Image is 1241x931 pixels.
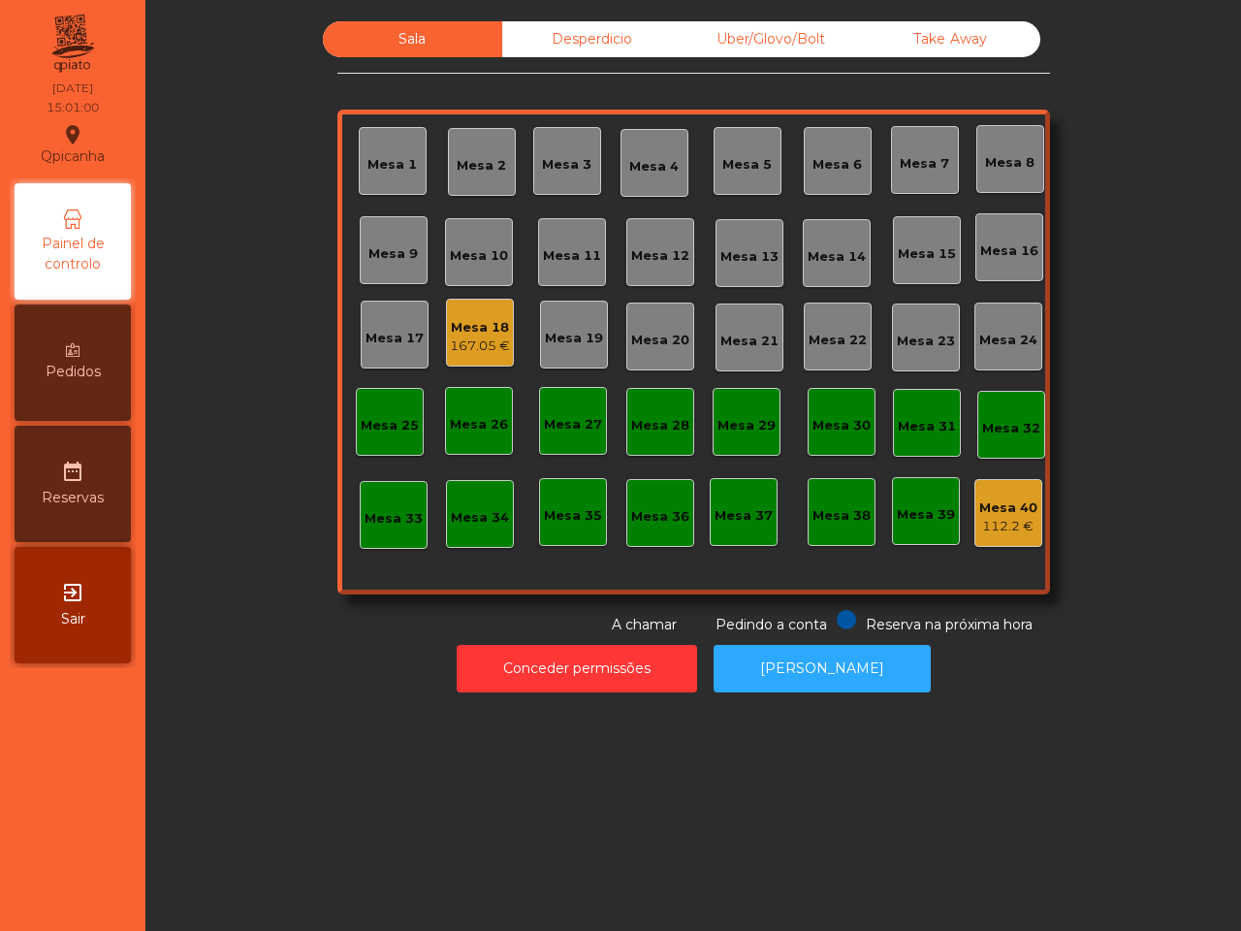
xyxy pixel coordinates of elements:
div: Mesa 22 [809,331,867,350]
div: Sala [323,21,502,57]
div: Mesa 30 [812,416,871,435]
div: 112.2 € [979,517,1037,536]
div: Mesa 29 [717,416,776,435]
span: Pedidos [46,362,101,382]
div: Mesa 17 [366,329,424,348]
div: Mesa 7 [900,154,949,174]
i: date_range [61,460,84,483]
div: Mesa 39 [897,505,955,525]
div: Mesa 19 [545,329,603,348]
span: Reserva na próxima hora [866,616,1033,633]
div: Mesa 2 [457,156,506,176]
div: Mesa 4 [629,157,679,177]
div: Mesa 26 [450,415,508,434]
i: location_on [61,123,84,146]
div: Mesa 23 [897,332,955,351]
div: Mesa 25 [361,416,419,435]
div: Mesa 9 [368,244,418,264]
div: Mesa 33 [365,509,423,529]
div: Mesa 34 [451,508,509,528]
img: qpiato [48,10,96,78]
div: Mesa 10 [450,246,508,266]
div: Mesa 13 [720,247,779,267]
div: Mesa 28 [631,416,689,435]
div: Mesa 38 [812,506,871,526]
div: Mesa 32 [982,419,1040,438]
div: Mesa 8 [985,153,1034,173]
div: Mesa 18 [450,318,510,337]
div: Mesa 1 [367,155,417,175]
button: Conceder permissões [457,645,697,692]
button: [PERSON_NAME] [714,645,931,692]
div: Mesa 20 [631,331,689,350]
div: Mesa 5 [722,155,772,175]
div: Mesa 27 [544,415,602,434]
div: Qpicanha [41,120,105,169]
span: A chamar [612,616,677,633]
span: Pedindo a conta [716,616,827,633]
span: Sair [61,609,85,629]
span: Painel de controlo [19,234,126,274]
div: Mesa 40 [979,498,1037,518]
div: Uber/Glovo/Bolt [682,21,861,57]
div: Mesa 11 [543,246,601,266]
div: Mesa 35 [544,506,602,526]
span: Reservas [42,488,104,508]
div: Desperdicio [502,21,682,57]
div: Mesa 24 [979,331,1037,350]
div: Mesa 31 [898,417,956,436]
div: 167.05 € [450,337,510,356]
div: Mesa 3 [542,155,591,175]
i: exit_to_app [61,581,84,604]
div: Mesa 36 [631,507,689,527]
div: Mesa 15 [898,244,956,264]
div: 15:01:00 [47,99,99,116]
div: Mesa 16 [980,241,1038,261]
div: Mesa 37 [715,506,773,526]
div: Mesa 21 [720,332,779,351]
div: Mesa 6 [812,155,862,175]
div: Take Away [861,21,1040,57]
div: Mesa 12 [631,246,689,266]
div: [DATE] [52,80,93,97]
div: Mesa 14 [808,247,866,267]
